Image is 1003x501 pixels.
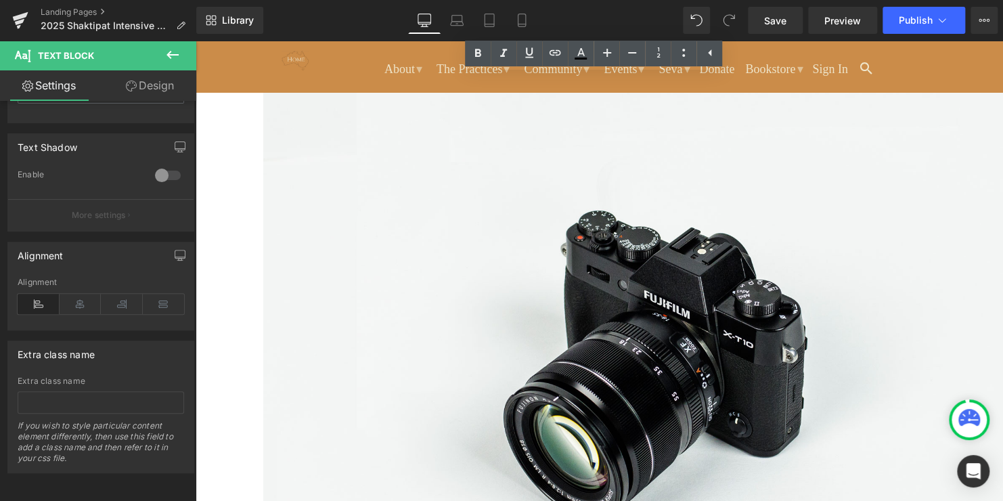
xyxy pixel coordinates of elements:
span: ▾ [308,22,314,35]
span: 2025 Shaktipat Intensive Landing [41,20,171,31]
img: The Siddha Yoga Foundation Limited [86,10,113,30]
div: Extra class name [18,341,95,360]
span: ▾ [388,22,394,35]
a: Tablet [473,7,506,34]
a: Seva▾ [458,14,497,41]
span: Preview [824,14,861,28]
span: Save [764,14,786,28]
p: More settings [72,209,126,221]
div: Alignment [18,278,184,287]
a: New Library [196,7,263,34]
div: Text Shadow [18,134,77,153]
button: More [971,7,998,34]
a: Preview [808,7,877,34]
a: Mobile [506,7,538,34]
span: Publish [899,15,933,26]
span: Library [222,14,254,26]
div: Alignment [18,242,64,261]
a: About▾ [184,14,230,41]
button: Redo [715,7,742,34]
a: Design [101,70,199,101]
a: Donate [504,22,539,41]
a: Bookstore▾ [545,14,610,41]
div: Enable [18,169,141,183]
span: ▾ [443,22,449,35]
a: Events▾ [403,14,452,41]
div: If you wish to style particular content element differently, then use this field to add a class n... [18,420,184,473]
div: Extra class name [18,376,184,386]
span: ▾ [221,22,227,35]
a: Search [665,21,679,41]
a: The Practices▾ [236,14,317,41]
a: Desktop [408,7,441,34]
button: Publish [883,7,965,34]
a: Landing Pages [41,7,196,18]
button: More settings [8,199,194,231]
span: ▾ [601,22,607,35]
a: Laptop [441,7,473,34]
span: ▾ [488,22,494,35]
button: Undo [683,7,710,34]
div: Open Intercom Messenger [957,455,989,487]
a: Sign In [617,22,652,41]
a: Community▾ [324,14,397,41]
span: Text Block [38,50,94,61]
